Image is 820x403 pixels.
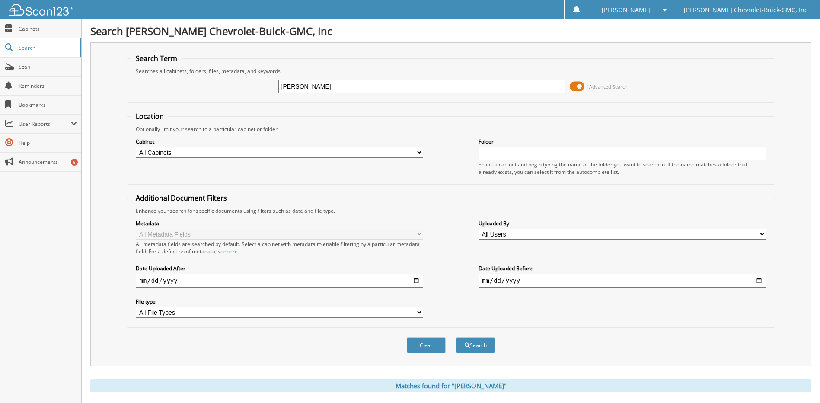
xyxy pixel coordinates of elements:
legend: Location [131,112,168,121]
button: Search [456,337,495,353]
img: scan123-logo-white.svg [9,4,73,16]
h1: Search [PERSON_NAME] Chevrolet-Buick-GMC, Inc [90,24,811,38]
label: Metadata [136,220,423,227]
span: Reminders [19,82,77,90]
label: File type [136,298,423,305]
input: start [136,274,423,288]
legend: Search Term [131,54,182,63]
div: All metadata fields are searched by default. Select a cabinet with metadata to enable filtering b... [136,240,423,255]
div: Searches all cabinets, folders, files, metadata, and keywords [131,67,770,75]
label: Date Uploaded Before [479,265,766,272]
div: Enhance your search for specific documents using filters such as date and file type. [131,207,770,214]
span: Cabinets [19,25,77,32]
span: [PERSON_NAME] Chevrolet-Buick-GMC, Inc [684,7,807,13]
label: Date Uploaded After [136,265,423,272]
div: Optionally limit your search to a particular cabinet or folder [131,125,770,133]
label: Uploaded By [479,220,766,227]
span: User Reports [19,120,71,128]
span: Advanced Search [589,83,628,90]
span: Search [19,44,76,51]
label: Folder [479,138,766,145]
a: here [227,248,238,255]
div: Select a cabinet and begin typing the name of the folder you want to search in. If the name match... [479,161,766,176]
label: Cabinet [136,138,423,145]
div: 6 [71,159,78,166]
legend: Additional Document Filters [131,193,231,203]
span: Help [19,139,77,147]
input: end [479,274,766,288]
span: Bookmarks [19,101,77,109]
div: Matches found for "[PERSON_NAME]" [90,379,811,392]
button: Clear [407,337,446,353]
span: [PERSON_NAME] [602,7,650,13]
span: Scan [19,63,77,70]
span: Announcements [19,158,77,166]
